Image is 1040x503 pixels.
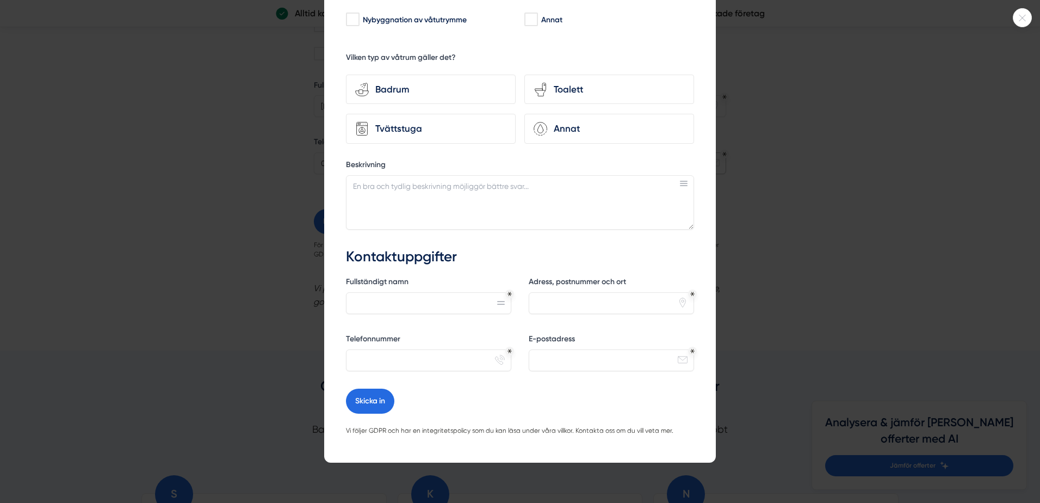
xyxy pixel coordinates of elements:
[529,277,694,290] label: Adress, postnummer och ort
[690,349,695,353] div: Obligatoriskt
[346,160,694,173] label: Beskrivning
[524,14,537,25] input: Annat
[346,247,694,267] h3: Kontaktuppgifter
[507,292,512,296] div: Obligatoriskt
[346,52,456,66] h5: Vilken typ av våtrum gäller det?
[690,292,695,296] div: Obligatoriskt
[346,426,694,437] p: Vi följer GDPR och har en integritetspolicy som du kan läsa under våra villkor. Kontakta oss om d...
[346,334,511,347] label: Telefonnummer
[529,334,694,347] label: E-postadress
[346,389,394,414] button: Skicka in
[346,277,511,290] label: Fullständigt namn
[507,349,512,353] div: Obligatoriskt
[346,14,358,25] input: Nybyggnation av våtutrymme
